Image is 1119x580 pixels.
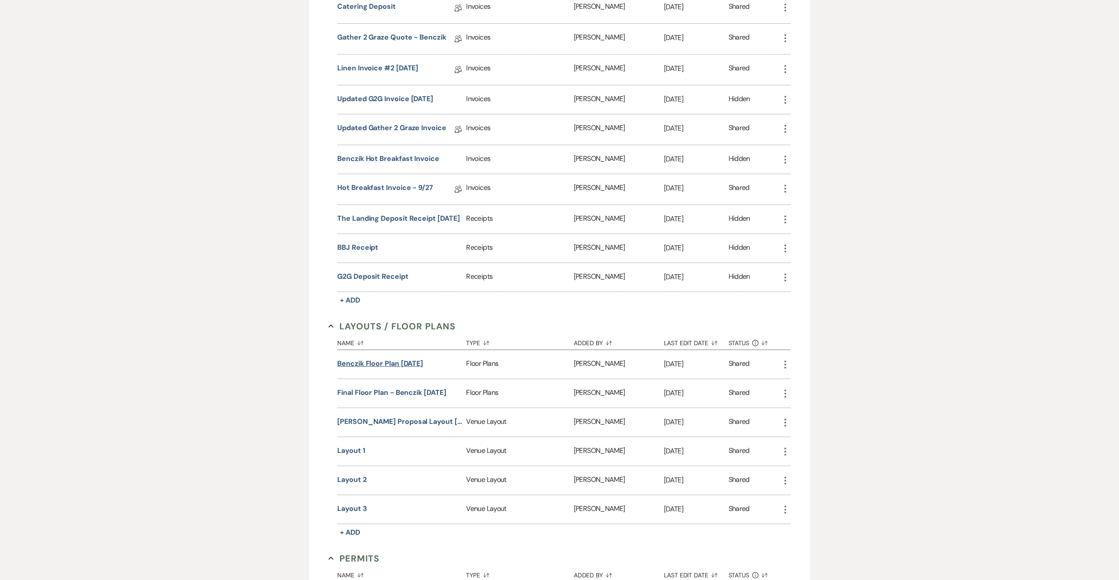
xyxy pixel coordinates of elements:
div: [PERSON_NAME] [574,466,664,495]
button: Layout 2 [337,474,366,485]
p: [DATE] [664,358,729,370]
p: [DATE] [664,32,729,44]
div: [PERSON_NAME] [574,379,664,408]
p: [DATE] [664,387,729,399]
div: [PERSON_NAME] [574,85,664,114]
div: Floor Plans [466,379,573,408]
button: + Add [337,294,363,306]
span: + Add [340,528,360,537]
button: Final Floor Plan - Benczik [DATE] [337,387,446,398]
button: Added By [574,333,664,350]
div: Shared [729,32,750,46]
div: Invoices [466,114,573,145]
button: Status [729,333,780,350]
p: [DATE] [664,213,729,225]
button: Updated G2G Invoice [DATE] [337,94,433,104]
p: [DATE] [664,123,729,134]
button: Permits [328,552,379,565]
div: Shared [729,123,750,136]
button: G2G Deposit Receipt [337,271,408,282]
div: Venue Layout [466,495,573,524]
span: Status [729,572,750,578]
div: Hidden [729,242,750,254]
p: [DATE] [664,445,729,457]
div: Shared [729,1,750,15]
div: [PERSON_NAME] [574,437,664,466]
div: [PERSON_NAME] [574,114,664,145]
div: [PERSON_NAME] [574,205,664,233]
a: Gather 2 Graze Quote - Benczik [337,32,446,46]
button: Benczik Hot Breakfast Invoice [337,153,439,164]
button: The Landing Deposit Receipt [DATE] [337,213,459,224]
div: [PERSON_NAME] [574,408,664,437]
div: Invoices [466,85,573,114]
div: Invoices [466,145,573,174]
div: Shared [729,387,750,399]
p: [DATE] [664,94,729,105]
div: Venue Layout [466,437,573,466]
a: Catering Deposit [337,1,396,15]
p: [DATE] [664,153,729,165]
a: Updated Gather 2 Graze Invoice [337,123,446,136]
button: Benczik Floor Plan [DATE] [337,358,423,369]
div: Receipts [466,205,573,233]
div: [PERSON_NAME] [574,263,664,292]
button: [PERSON_NAME] Proposal Layout [DATE] [337,416,463,427]
button: Type [466,333,573,350]
span: Status [729,340,750,346]
div: [PERSON_NAME] [574,350,664,379]
button: Layouts / Floor Plans [328,320,456,333]
div: Venue Layout [466,408,573,437]
a: Linen Invoice #2 [DATE] [337,63,418,77]
div: [PERSON_NAME] [574,24,664,54]
div: Receipts [466,263,573,292]
div: [PERSON_NAME] [574,55,664,85]
div: Invoices [466,55,573,85]
div: Shared [729,474,750,486]
div: Shared [729,503,750,515]
button: BBJ Receipt [337,242,378,253]
div: Hidden [729,271,750,283]
p: [DATE] [664,1,729,13]
div: [PERSON_NAME] [574,495,664,524]
div: Shared [729,445,750,457]
div: [PERSON_NAME] [574,174,664,204]
div: Venue Layout [466,466,573,495]
div: [PERSON_NAME] [574,145,664,174]
p: [DATE] [664,503,729,515]
div: [PERSON_NAME] [574,234,664,263]
button: + Add [337,526,363,539]
button: Layout 1 [337,445,365,456]
button: Layout 3 [337,503,367,514]
a: Hot Breakfast Invoice - 9/27 [337,182,433,196]
p: [DATE] [664,182,729,194]
div: Shared [729,358,750,370]
p: [DATE] [664,416,729,428]
div: Invoices [466,174,573,204]
div: Invoices [466,24,573,54]
div: Shared [729,416,750,428]
span: + Add [340,295,360,305]
p: [DATE] [664,242,729,254]
button: Last Edit Date [664,333,729,350]
p: [DATE] [664,63,729,74]
div: Receipts [466,234,573,263]
div: Floor Plans [466,350,573,379]
div: Shared [729,63,750,77]
div: Shared [729,182,750,196]
p: [DATE] [664,474,729,486]
div: Hidden [729,94,750,106]
button: Name [337,333,466,350]
div: Hidden [729,213,750,225]
div: Hidden [729,153,750,165]
p: [DATE] [664,271,729,283]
